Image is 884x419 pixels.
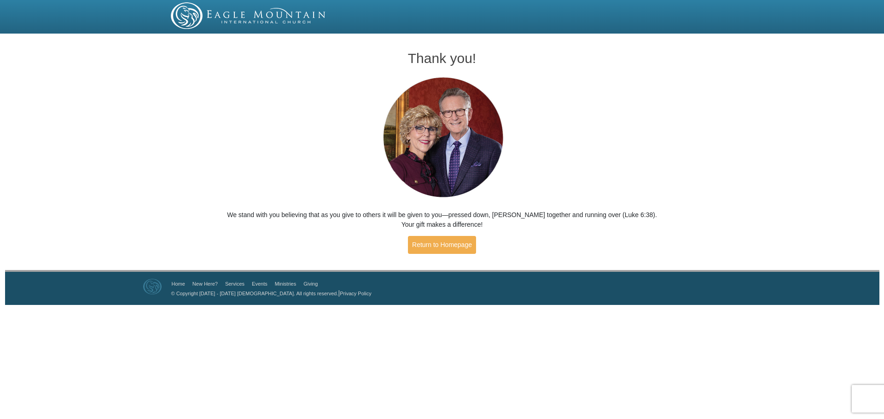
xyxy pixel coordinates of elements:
h1: Thank you! [226,51,658,66]
a: Ministries [275,281,296,287]
a: Giving [303,281,318,287]
a: Return to Homepage [408,236,476,254]
a: New Here? [192,281,218,287]
img: EMIC [171,2,326,29]
p: We stand with you believing that as you give to others it will be given to you—pressed down, [PER... [226,210,658,230]
img: Eagle Mountain International Church [143,279,162,294]
a: © Copyright [DATE] - [DATE] [DEMOGRAPHIC_DATA]. All rights reserved. [171,291,338,296]
p: | [168,288,372,298]
a: Events [252,281,268,287]
a: Privacy Policy [340,291,371,296]
a: Services [225,281,244,287]
img: Pastors George and Terri Pearsons [374,75,510,201]
a: Home [172,281,185,287]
